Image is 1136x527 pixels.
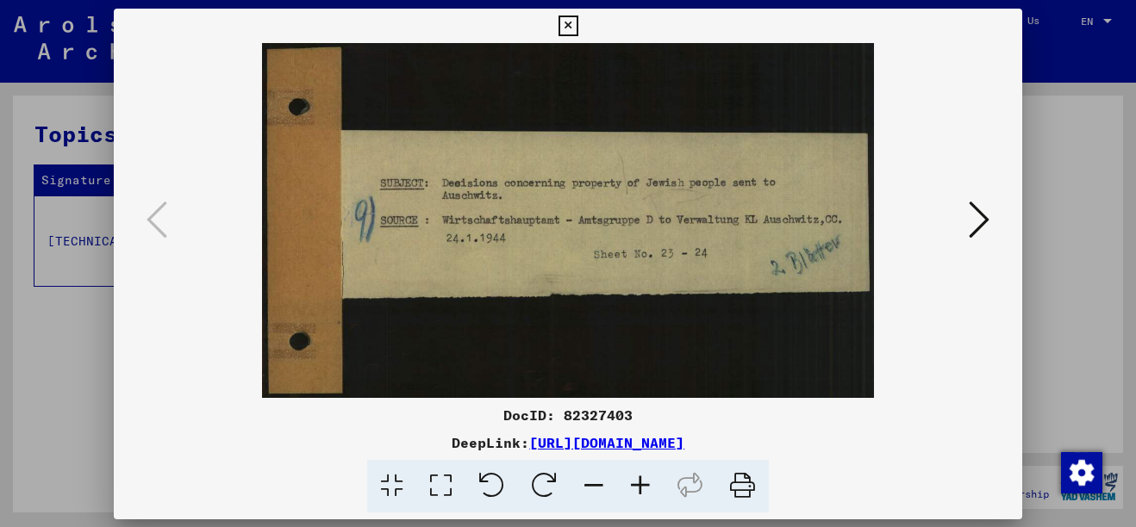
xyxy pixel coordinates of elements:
[114,405,1022,425] div: DocID: 82327403
[529,434,684,451] a: [URL][DOMAIN_NAME]
[1061,452,1102,493] img: Change consent
[172,43,964,398] img: 001.jpg
[114,432,1022,453] div: DeepLink:
[1060,451,1102,493] div: Change consent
